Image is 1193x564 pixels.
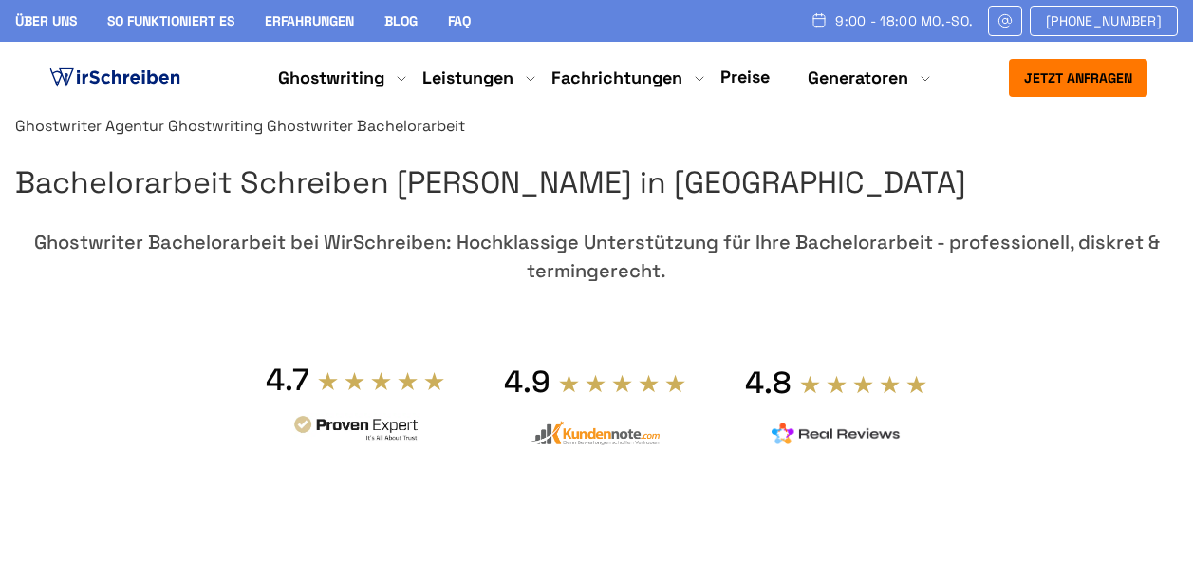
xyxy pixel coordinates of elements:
img: Schedule [811,12,828,28]
img: logo ghostwriter-österreich [46,64,184,92]
a: Leistungen [422,66,513,89]
img: stars [317,370,446,391]
h1: Bachelorarbeit Schreiben [PERSON_NAME] in [GEOGRAPHIC_DATA] [15,159,1178,207]
a: Ghostwriter Agentur [15,116,164,136]
a: Erfahrungen [265,12,354,29]
a: [PHONE_NUMBER] [1030,6,1178,36]
span: Ghostwriter Bachelorarbeit [267,116,465,136]
img: realreviews [772,423,901,445]
a: FAQ [448,12,471,29]
button: Jetzt anfragen [1009,59,1147,97]
img: Email [997,13,1014,28]
div: 4.9 [504,363,550,401]
a: Generatoren [808,66,908,89]
a: Über uns [15,12,77,29]
img: stars [799,374,928,395]
a: Ghostwriting [278,66,384,89]
div: Ghostwriter Bachelorarbeit bei WirSchreiben: Hochklassige Unterstützung für Ihre Bachelorarbeit -... [15,228,1178,285]
img: kundennote [531,421,660,446]
a: Preise [720,66,770,87]
a: Blog [384,12,418,29]
a: Ghostwriting [168,116,263,136]
div: 4.8 [745,364,792,402]
span: [PHONE_NUMBER] [1046,13,1162,28]
a: So funktioniert es [107,12,234,29]
span: 9:00 - 18:00 Mo.-So. [835,13,973,28]
a: Fachrichtungen [551,66,682,89]
img: stars [558,373,687,394]
div: 4.7 [266,361,309,399]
